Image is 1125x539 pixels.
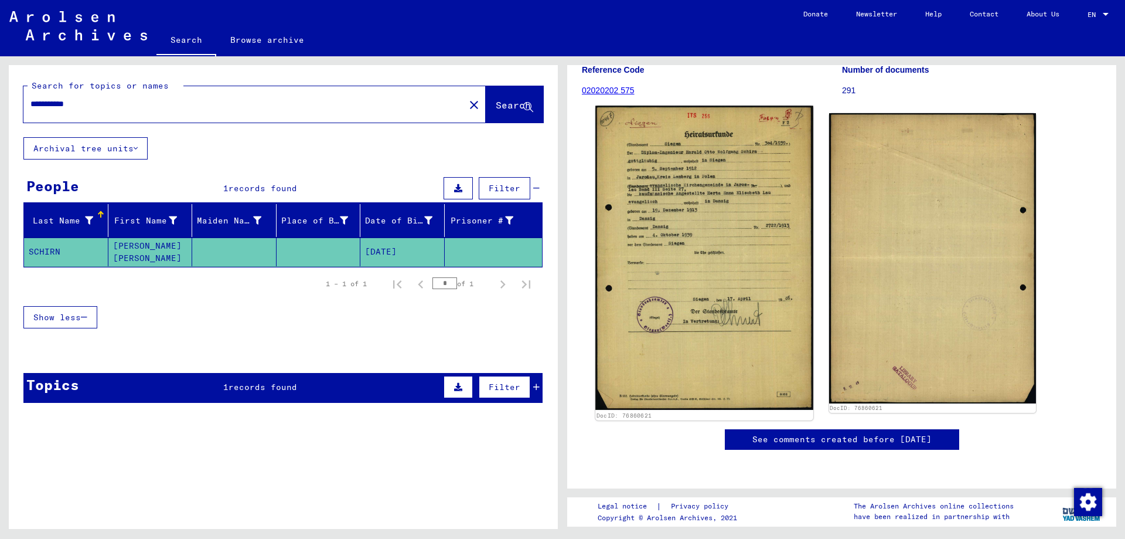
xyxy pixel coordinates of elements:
img: Arolsen_neg.svg [9,11,147,40]
span: Show less [33,312,81,323]
div: First Name [113,215,178,227]
button: Previous page [409,272,432,296]
div: Place of Birth [281,215,349,227]
span: EN [1087,11,1100,19]
button: Filter [479,177,530,199]
span: 1 [223,183,229,194]
img: Change consent [1074,488,1102,516]
mat-header-cell: Maiden Name [192,204,277,237]
button: First page [386,272,409,296]
button: Archival tree units [23,137,148,160]
mat-label: Search for topics or names [32,80,169,91]
button: Next page [491,272,514,296]
img: 001.jpg [595,106,813,410]
a: DocID: 76860621 [596,412,652,419]
p: Copyright © Arolsen Archives, 2021 [598,513,742,523]
div: Last Name [29,215,93,227]
button: Show less [23,306,97,328]
p: have been realized in partnership with [854,511,1014,522]
div: Topics [26,374,79,395]
mat-header-cell: First Name [108,204,193,237]
div: Place of Birth [281,211,363,230]
span: records found [229,382,297,392]
mat-header-cell: Prisoner # [445,204,543,237]
a: See comments created before [DATE] [752,433,932,446]
b: Reference Code [582,65,645,74]
div: First Name [113,211,192,230]
button: Clear [462,93,486,116]
img: yv_logo.png [1060,497,1104,526]
div: 1 – 1 of 1 [326,279,367,289]
div: Maiden Name [197,211,276,230]
mat-header-cell: Date of Birth [360,204,445,237]
a: Privacy policy [662,500,742,513]
span: Search [496,99,531,111]
div: Last Name [29,211,108,230]
div: | [598,500,742,513]
button: Filter [479,376,530,398]
a: Browse archive [216,26,318,54]
div: Prisoner # [449,215,514,227]
a: 02020202 575 [582,86,635,95]
span: 1 [223,382,229,392]
p: 291 [842,84,1102,97]
mat-header-cell: Last Name [24,204,108,237]
mat-cell: [DATE] [360,238,445,266]
div: People [26,175,79,196]
span: Filter [489,382,520,392]
span: records found [229,183,297,194]
div: Maiden Name [197,215,261,227]
button: Search [486,86,543,123]
mat-icon: close [467,98,481,112]
img: 002.jpg [829,113,1037,403]
mat-cell: SCHIRN [24,238,108,266]
div: Prisoner # [449,211,529,230]
b: Number of documents [842,65,929,74]
a: Search [156,26,216,56]
div: of 1 [432,278,491,289]
p: The Arolsen Archives online collections [854,501,1014,511]
span: Filter [489,183,520,194]
a: Legal notice [598,500,656,513]
mat-cell: [PERSON_NAME] [PERSON_NAME] [108,238,193,266]
button: Last page [514,272,538,296]
div: Date of Birth [365,211,447,230]
div: Date of Birth [365,215,432,227]
a: DocID: 76860621 [830,405,882,411]
mat-header-cell: Place of Birth [277,204,361,237]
